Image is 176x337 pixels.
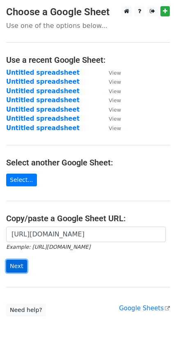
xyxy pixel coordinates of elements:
[6,6,170,18] h3: Choose a Google Sheet
[109,125,121,131] small: View
[6,78,80,85] a: Untitled spreadsheet
[6,115,80,122] a: Untitled spreadsheet
[6,158,170,167] h4: Select another Google Sheet:
[109,97,121,103] small: View
[6,87,80,95] a: Untitled spreadsheet
[6,227,166,242] input: Paste your Google Sheet URL here
[109,70,121,76] small: View
[109,107,121,113] small: View
[101,96,121,104] a: View
[6,96,80,104] a: Untitled spreadsheet
[101,115,121,122] a: View
[6,244,90,250] small: Example: [URL][DOMAIN_NAME]
[101,106,121,113] a: View
[6,69,80,76] a: Untitled spreadsheet
[6,174,37,186] a: Select...
[6,106,80,113] a: Untitled spreadsheet
[109,116,121,122] small: View
[6,55,170,65] h4: Use a recent Google Sheet:
[101,124,121,132] a: View
[6,304,46,316] a: Need help?
[6,260,27,273] input: Next
[6,21,170,30] p: Use one of the options below...
[135,298,176,337] iframe: Chat Widget
[101,87,121,95] a: View
[109,88,121,94] small: View
[101,69,121,76] a: View
[119,305,170,312] a: Google Sheets
[101,78,121,85] a: View
[109,79,121,85] small: View
[6,213,170,223] h4: Copy/paste a Google Sheet URL:
[6,124,80,132] a: Untitled spreadsheet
